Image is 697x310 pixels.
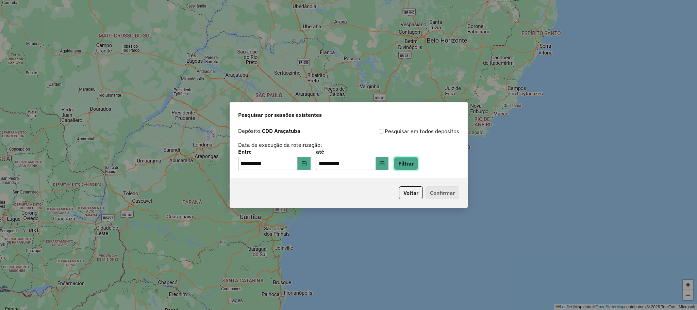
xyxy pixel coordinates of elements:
span: Pesquisar por sessões existentes [238,111,322,119]
button: Choose Date [376,157,389,170]
button: Filtrar [394,157,418,170]
div: Pesquisar em todos depósitos [349,127,459,135]
button: Voltar [399,186,423,199]
label: Depósito: [238,127,300,135]
label: até [316,148,388,156]
button: Choose Date [298,157,311,170]
label: Entre [238,148,311,156]
label: Data de execução da roteirização: [238,141,322,149]
strong: CDD Araçatuba [262,127,300,134]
